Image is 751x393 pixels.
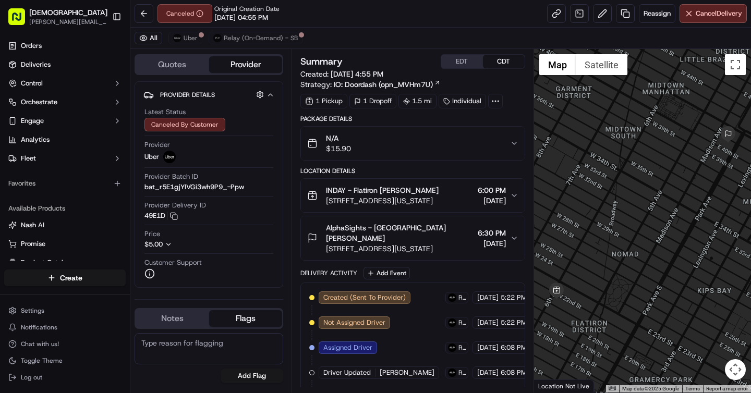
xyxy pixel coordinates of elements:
[21,79,43,88] span: Control
[326,185,439,195] span: INDAY - Flatiron [PERSON_NAME]
[88,206,96,214] div: 💻
[163,151,176,163] img: uber-new-logo.jpeg
[144,240,163,249] span: $5.00
[441,55,483,68] button: EDT
[458,343,466,352] span: Relay (On-Demand) - SB
[144,211,178,220] button: 49E1D
[32,162,84,170] span: [PERSON_NAME]
[4,337,126,351] button: Chat with us!
[4,236,126,252] button: Promise
[4,175,126,192] div: Favorites
[4,269,126,286] button: Create
[209,310,283,327] button: Flags
[576,54,627,75] button: Show satellite imagery
[4,150,126,167] button: Fleet
[8,258,122,267] a: Product Catalog
[398,94,437,108] div: 1.5 mi
[323,368,371,377] span: Driver Updated
[534,379,594,392] div: Location Not Live
[4,113,126,129] button: Engage
[326,133,351,143] span: N/A
[4,38,126,54] a: Orders
[448,293,456,302] img: relay_logo_black.png
[300,79,441,90] div: Strategy:
[214,13,268,22] span: [DATE] 04:55 PM
[323,318,385,327] span: Not Assigned Driver
[725,54,746,75] button: Toggle fullscreen view
[323,293,406,302] span: Created (Sent To Provider)
[4,254,126,271] button: Product Catalog
[501,318,542,327] span: 5:22 PM CDT
[144,107,186,117] span: Latest Status
[478,238,506,249] span: [DATE]
[144,140,170,150] span: Provider
[8,220,122,230] a: Nash AI
[458,369,466,377] span: Relay (On-Demand) - SB
[349,94,396,108] div: 1 Dropoff
[144,229,160,239] span: Price
[21,116,44,126] span: Engage
[104,230,126,238] span: Pylon
[135,32,162,44] button: All
[4,200,126,217] div: Available Products
[477,368,499,377] span: [DATE]
[477,343,499,352] span: [DATE]
[326,243,473,254] span: [STREET_ADDRESS][US_STATE]
[84,201,172,219] a: 💻API Documentation
[4,56,126,73] a: Deliveries
[143,86,274,103] button: Provider Details
[162,133,190,146] button: See all
[10,152,27,168] img: Grace Nketiah
[221,369,283,383] button: Add Flag
[4,4,108,29] button: [DEMOGRAPHIC_DATA][PERSON_NAME][EMAIL_ADDRESS][DOMAIN_NAME]
[177,103,190,115] button: Start new chat
[8,239,122,249] a: Promise
[213,34,222,42] img: relay_logo_black.png
[29,18,107,26] button: [PERSON_NAME][EMAIL_ADDRESS][DOMAIN_NAME]
[537,379,571,392] img: Google
[144,201,206,210] span: Provider Delivery ID
[478,195,506,206] span: [DATE]
[696,9,742,18] span: Cancel Delivery
[209,56,283,73] button: Provider
[21,60,51,69] span: Deliveries
[87,162,90,170] span: •
[144,240,236,249] button: $5.00
[639,4,675,23] button: Reassign
[21,41,42,51] span: Orders
[478,185,506,195] span: 6:00 PM
[136,310,209,327] button: Notes
[539,54,576,75] button: Show street map
[4,131,126,148] a: Analytics
[331,69,383,79] span: [DATE] 4:55 PM
[458,293,466,302] span: Relay (On-Demand) - SB
[725,359,746,380] button: Map camera controls
[458,318,466,327] span: Relay (On-Demand) - SB
[47,110,143,118] div: We're available if you need us!
[644,9,671,18] span: Reassign
[326,195,439,206] span: [STREET_ADDRESS][US_STATE]
[21,258,71,267] span: Product Catalog
[144,182,244,192] span: bat_r5E1gjYIVGi3wh9P9_-Ppw
[173,34,181,42] img: uber-new-logo.jpeg
[158,4,212,23] button: Canceled
[160,91,215,99] span: Provider Details
[21,357,63,365] span: Toggle Theme
[364,267,410,279] button: Add Event
[10,100,29,118] img: 1736555255976-a54dd68f-1ca7-489b-9aae-adbdc363a1c4
[60,273,82,283] span: Create
[47,100,171,110] div: Start new chat
[501,368,542,377] span: 6:08 PM CDT
[4,353,126,368] button: Toggle Theme
[10,136,70,144] div: Past conversations
[21,373,42,382] span: Log out
[214,5,280,13] span: Original Creation Date
[144,152,159,162] span: Uber
[622,386,679,391] span: Map data ©2025 Google
[21,340,59,348] span: Chat with us!
[21,323,57,331] span: Notifications
[478,228,506,238] span: 6:30 PM
[448,343,456,352] img: relay_logo_black.png
[6,201,84,219] a: 📗Knowledge Base
[92,162,114,170] span: [DATE]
